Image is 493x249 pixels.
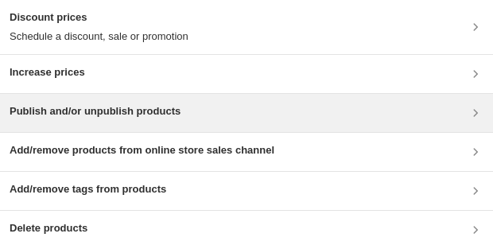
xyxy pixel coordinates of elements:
[10,181,166,197] h3: Add/remove tags from products
[10,64,85,80] h3: Increase prices
[10,10,188,25] h3: Discount prices
[10,29,188,45] p: Schedule a discount, sale or promotion
[10,103,181,119] h3: Publish and/or unpublish products
[10,142,274,158] h3: Add/remove products from online store sales channel
[10,220,87,236] h3: Delete products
